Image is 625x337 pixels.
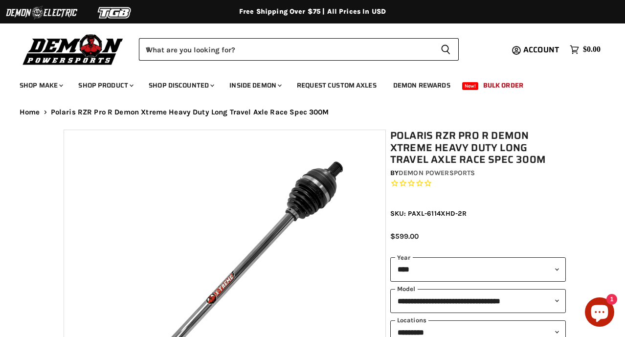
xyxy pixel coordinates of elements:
form: Product [139,38,459,61]
img: Demon Electric Logo 2 [5,3,78,22]
a: Demon Powersports [399,169,475,177]
a: Demon Rewards [386,75,458,95]
div: by [390,168,566,179]
a: Bulk Order [476,75,531,95]
h1: Polaris RZR Pro R Demon Xtreme Heavy Duty Long Travel Axle Race Spec 300M [390,130,566,166]
select: modal-name [390,289,566,313]
span: New! [462,82,479,90]
a: Shop Make [12,75,69,95]
a: Request Custom Axles [290,75,384,95]
a: Shop Product [71,75,139,95]
a: Shop Discounted [141,75,220,95]
span: Polaris RZR Pro R Demon Xtreme Heavy Duty Long Travel Axle Race Spec 300M [51,108,329,116]
img: Demon Powersports [20,32,127,67]
select: year [390,257,566,281]
span: $599.00 [390,232,419,241]
a: Home [20,108,40,116]
a: Inside Demon [222,75,288,95]
div: SKU: PAXL-6114XHD-2R [390,208,566,219]
input: When autocomplete results are available use up and down arrows to review and enter to select [139,38,433,61]
a: $0.00 [565,43,605,57]
a: Account [519,45,565,54]
inbox-online-store-chat: Shopify online store chat [582,297,617,329]
ul: Main menu [12,71,598,95]
span: Rated 0.0 out of 5 stars 0 reviews [390,179,566,189]
span: $0.00 [583,45,601,54]
span: Account [523,44,559,56]
button: Search [433,38,459,61]
img: TGB Logo 2 [78,3,152,22]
